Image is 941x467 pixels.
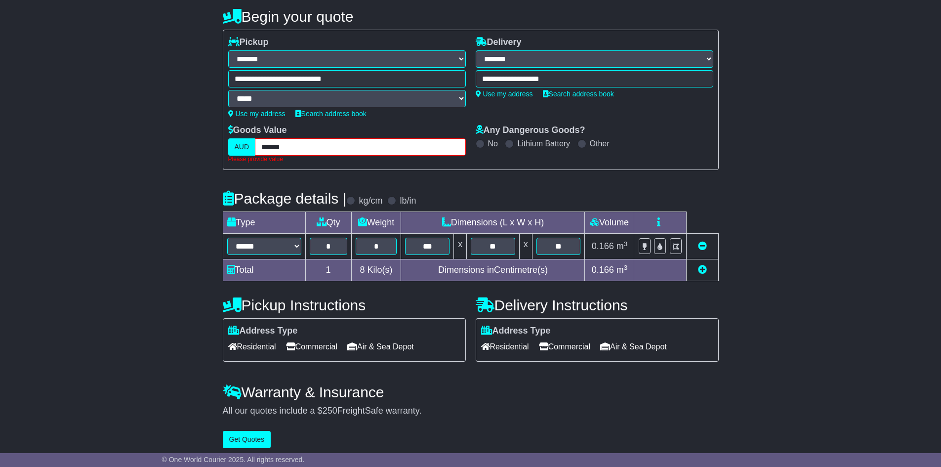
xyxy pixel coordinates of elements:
[223,8,719,25] h4: Begin your quote
[543,90,614,98] a: Search address book
[481,326,551,337] label: Address Type
[305,212,351,234] td: Qty
[223,212,305,234] td: Type
[223,431,271,448] button: Get Quotes
[223,259,305,281] td: Total
[401,212,585,234] td: Dimensions (L x W x H)
[624,240,628,248] sup: 3
[592,241,614,251] span: 0.166
[600,339,667,354] span: Air & Sea Depot
[401,259,585,281] td: Dimensions in Centimetre(s)
[360,265,365,275] span: 8
[223,384,719,400] h4: Warranty & Insurance
[228,37,269,48] label: Pickup
[162,456,305,464] span: © One World Courier 2025. All rights reserved.
[539,339,590,354] span: Commercial
[698,241,707,251] a: Remove this item
[228,125,287,136] label: Goods Value
[476,297,719,313] h4: Delivery Instructions
[305,259,351,281] td: 1
[488,139,498,148] label: No
[359,196,382,207] label: kg/cm
[228,156,466,163] div: Please provide value
[454,234,467,259] td: x
[476,90,533,98] a: Use my address
[223,190,347,207] h4: Package details |
[519,234,532,259] td: x
[590,139,610,148] label: Other
[223,406,719,417] div: All our quotes include a $ FreightSafe warranty.
[592,265,614,275] span: 0.166
[223,297,466,313] h4: Pickup Instructions
[476,125,585,136] label: Any Dangerous Goods?
[624,264,628,271] sup: 3
[228,326,298,337] label: Address Type
[616,241,628,251] span: m
[228,110,286,118] a: Use my address
[400,196,416,207] label: lb/in
[351,212,401,234] td: Weight
[351,259,401,281] td: Kilo(s)
[517,139,570,148] label: Lithium Battery
[481,339,529,354] span: Residential
[585,212,634,234] td: Volume
[698,265,707,275] a: Add new item
[347,339,414,354] span: Air & Sea Depot
[295,110,367,118] a: Search address book
[228,138,256,156] label: AUD
[286,339,337,354] span: Commercial
[323,406,337,416] span: 250
[228,339,276,354] span: Residential
[476,37,522,48] label: Delivery
[616,265,628,275] span: m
